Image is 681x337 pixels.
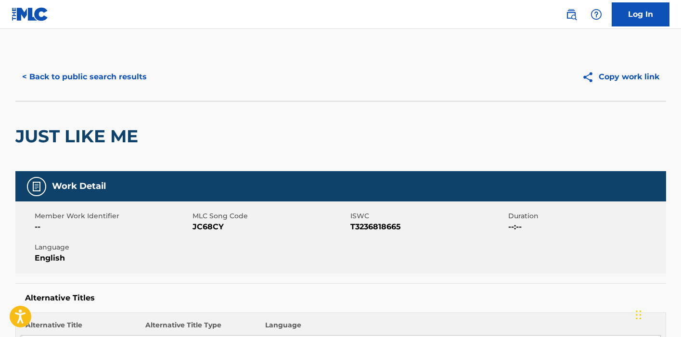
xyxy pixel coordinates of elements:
[21,320,141,336] th: Alternative Title
[508,211,664,221] span: Duration
[508,221,664,233] span: --:--
[636,300,642,329] div: Drag
[633,291,681,337] iframe: Chat Widget
[193,221,348,233] span: JC68CY
[35,221,190,233] span: --
[52,181,106,192] h5: Work Detail
[35,211,190,221] span: Member Work Identifier
[12,7,49,21] img: MLC Logo
[565,9,577,20] img: search
[35,252,190,264] span: English
[575,65,666,89] button: Copy work link
[35,242,190,252] span: Language
[193,211,348,221] span: MLC Song Code
[260,320,660,336] th: Language
[612,2,669,26] a: Log In
[350,221,506,233] span: T3236818665
[591,9,602,20] img: help
[587,5,606,24] div: Help
[141,320,260,336] th: Alternative Title Type
[15,125,143,147] h2: JUST LIKE ME
[582,71,599,83] img: Copy work link
[15,65,154,89] button: < Back to public search results
[350,211,506,221] span: ISWC
[31,181,42,192] img: Work Detail
[25,293,656,303] h5: Alternative Titles
[562,5,581,24] a: Public Search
